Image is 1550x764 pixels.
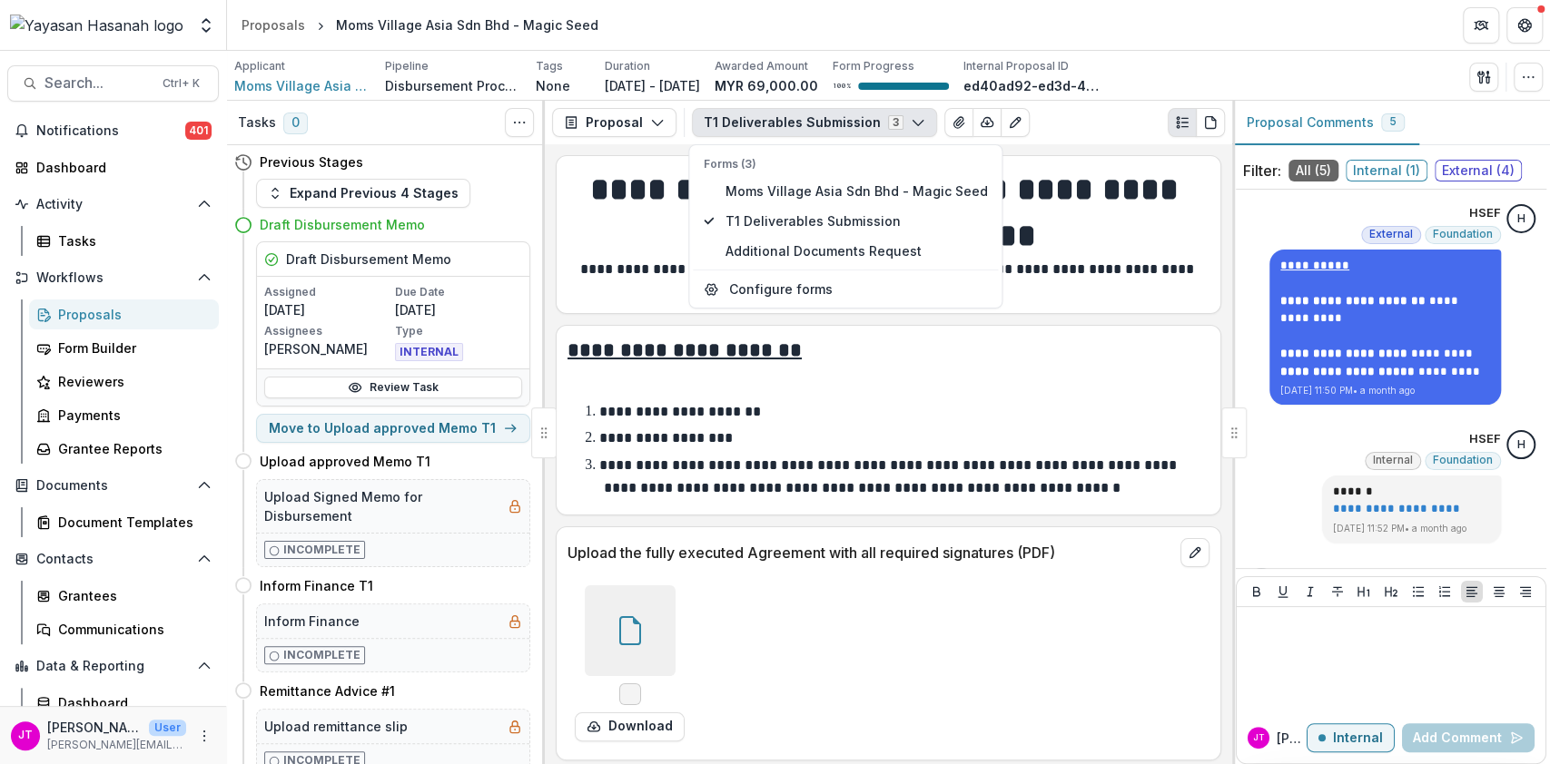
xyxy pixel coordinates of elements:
div: HSEF [1517,213,1525,225]
button: Proposal Comments [1232,101,1419,145]
div: Grantees [58,586,204,605]
button: View Attached Files [944,108,973,137]
p: Assigned [264,284,391,300]
div: Dashboard [58,693,204,712]
button: Open Workflows [7,263,219,292]
div: Grantee Reports [58,439,204,458]
button: Underline [1272,581,1294,602]
div: HSEF [1517,439,1525,451]
h5: Draft Disbursement Memo [286,250,451,269]
p: [DATE] [264,300,391,319]
div: download-form-response [575,585,685,741]
p: [DATE] - [DATE] [605,76,700,95]
h4: Upload approved Memo T1 [260,452,430,471]
p: Form Progress [833,58,914,74]
button: Open Activity [7,190,219,219]
span: Activity [36,197,190,212]
div: Ctrl + K [159,73,203,93]
button: Internal [1307,723,1395,752]
a: Moms Village Asia Sdn Bhd [234,76,370,95]
p: MYR 69,000.00 [715,76,818,95]
a: Proposals [234,12,312,38]
button: Open Contacts [7,544,219,573]
button: Heading 1 [1353,581,1375,602]
h5: Upload remittance slip [264,717,408,736]
button: Partners [1463,7,1499,44]
button: Notifications401 [7,116,219,145]
button: Open entity switcher [193,7,219,44]
p: [PERSON_NAME] [1277,729,1307,748]
span: Foundation [1433,228,1493,240]
a: Communications [29,614,219,644]
button: PDF view [1196,108,1225,137]
p: Filter: [1243,160,1281,181]
button: Align Right [1515,581,1536,602]
p: Awarded Amount [715,58,808,74]
h4: Previous Stages [260,152,363,171]
button: Toggle View Cancelled Tasks [505,108,534,137]
p: Tags [536,58,563,74]
p: HSEF [1469,204,1501,222]
div: Josselyn Tan [18,730,33,741]
div: Moms Village Asia Sdn Bhd - Magic Seed [336,15,598,34]
span: Data & Reporting [36,659,190,674]
p: 100 % [833,80,851,93]
h3: Tasks [238,115,276,131]
button: Italicize [1299,581,1321,602]
button: Move to Upload approved Memo T1 [256,414,530,443]
div: Form Builder [58,338,204,358]
a: Dashboard [7,152,219,182]
div: Proposals [58,305,204,324]
div: Communications [58,620,204,639]
p: Duration [605,58,650,74]
span: Internal ( 1 ) [1346,160,1427,181]
a: Tasks [29,226,219,256]
span: Workflows [36,270,190,286]
p: Forms (3) [704,156,987,172]
a: Reviewers [29,367,219,397]
span: All ( 5 ) [1288,160,1338,181]
div: Tasks [58,231,204,250]
button: Bullet List [1407,581,1429,602]
h4: Inform Finance T1 [260,576,373,595]
button: Plaintext view [1168,108,1197,137]
p: Incomplete [283,647,360,663]
button: Align Left [1461,581,1483,602]
p: Due Date [395,284,522,300]
h5: Upload Signed Memo for Disbursement [264,487,500,525]
button: Open Documents [7,471,219,500]
span: Documents [36,478,190,494]
h4: Draft Disbursement Memo [260,215,425,234]
h5: Inform Finance [264,612,360,631]
button: Proposal [552,108,676,137]
span: Notifications [36,123,185,139]
p: [DATE] [395,300,522,319]
a: Grantee Reports [29,434,219,464]
button: Edit as form [1001,108,1030,137]
p: [DATE] 11:50 PM • a month ago [1280,384,1490,397]
span: Contacts [36,552,190,567]
p: [PERSON_NAME][EMAIL_ADDRESS][DOMAIN_NAME] [47,737,186,753]
button: Bold [1246,581,1268,602]
span: Search... [44,74,152,92]
a: Payments [29,400,219,430]
p: [DATE] 11:52 PM • a month ago [1333,522,1490,535]
p: User [149,720,186,736]
span: 5 [1389,115,1397,128]
div: Dashboard [36,158,204,177]
span: Foundation [1433,454,1493,466]
a: Proposals [29,299,219,329]
span: Internal [1373,454,1413,466]
p: Applicant [234,58,285,74]
span: 0 [283,113,308,134]
a: Review Task [264,377,522,398]
nav: breadcrumb [234,12,606,38]
div: Document Templates [58,513,204,532]
a: Document Templates [29,507,219,537]
div: Payments [58,406,204,425]
div: Proposals [242,15,305,34]
span: INTERNAL [395,343,463,361]
button: Open Data & Reporting [7,651,219,681]
span: T1 Deliverables Submission [725,211,987,230]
